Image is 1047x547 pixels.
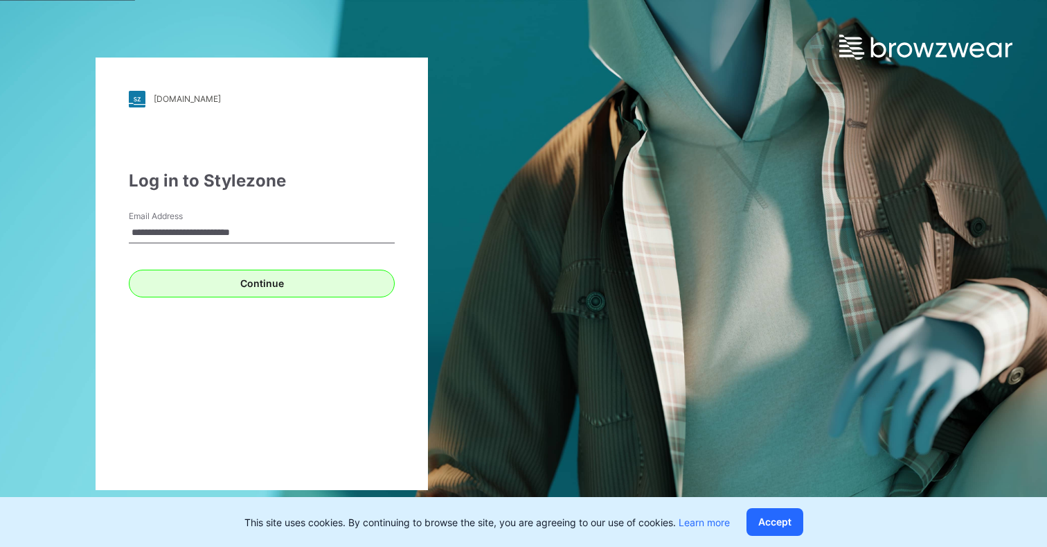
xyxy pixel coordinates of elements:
[129,210,226,223] label: Email Address
[244,515,730,530] p: This site uses cookies. By continuing to browse the site, you are agreeing to our use of cookies.
[679,516,730,528] a: Learn more
[129,168,395,193] div: Log in to Stylezone
[154,94,221,104] div: [DOMAIN_NAME]
[129,91,145,107] img: stylezone-logo.562084cfcfab977791bfbf7441f1a819.svg
[746,508,803,536] button: Accept
[129,91,395,107] a: [DOMAIN_NAME]
[839,35,1012,60] img: browzwear-logo.e42bd6dac1945053ebaf764b6aa21510.svg
[129,270,395,297] button: Continue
